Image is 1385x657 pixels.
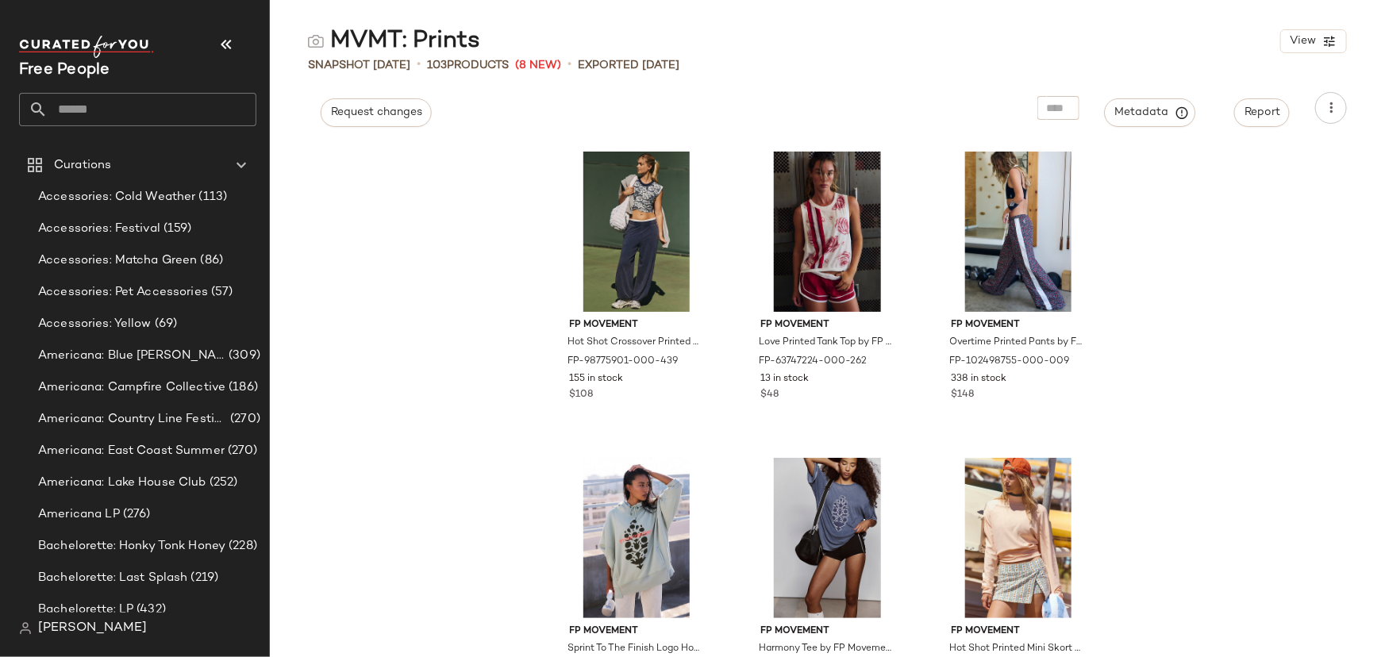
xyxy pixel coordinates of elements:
[198,252,224,270] span: (86)
[578,57,679,74] p: Exported [DATE]
[570,388,594,402] span: $108
[38,378,225,397] span: Americana: Campfire Collective
[570,372,624,386] span: 155 in stock
[38,619,147,638] span: [PERSON_NAME]
[225,442,258,460] span: (270)
[133,601,166,619] span: (432)
[38,283,208,302] span: Accessories: Pet Accessories
[417,56,421,75] span: •
[120,505,151,524] span: (276)
[748,152,907,312] img: 63747224_262_0
[19,622,32,635] img: svg%3e
[950,336,1084,350] span: Overtime Printed Pants by FP Movement at Free People in Black, Size: XS
[19,36,154,58] img: cfy_white_logo.C9jOOHJF.svg
[38,252,198,270] span: Accessories: Matcha Green
[308,25,480,57] div: MVMT: Prints
[568,336,702,350] span: Hot Shot Crossover Printed Set by FP Movement at Free People, Size: L
[760,372,809,386] span: 13 in stock
[38,474,206,492] span: Americana: Lake House Club
[570,318,704,332] span: FP Movement
[160,220,192,238] span: (159)
[568,355,679,369] span: FP-98775901-000-439
[1234,98,1290,127] button: Report
[38,220,160,238] span: Accessories: Festival
[568,642,702,656] span: Sprint To The Finish Logo Hoodie by FP Movement at Free People in Green, Size: S
[38,505,120,524] span: Americana LP
[557,458,717,618] img: 79605697_030_a
[227,410,260,428] span: (270)
[321,98,432,127] button: Request changes
[38,410,227,428] span: Americana: Country Line Festival
[188,569,219,587] span: (219)
[952,318,1086,332] span: FP Movement
[760,318,894,332] span: FP Movement
[950,355,1070,369] span: FP-102498755-000-009
[939,152,1098,312] img: 102498755_009_0
[1114,106,1187,120] span: Metadata
[427,60,447,71] span: 103
[1289,35,1316,48] span: View
[208,283,233,302] span: (57)
[1280,29,1347,53] button: View
[330,106,422,119] span: Request changes
[38,537,225,555] span: Bachelorette: Honky Tonk Honey
[567,56,571,75] span: •
[19,62,110,79] span: Current Company Name
[308,33,324,49] img: svg%3e
[759,355,867,369] span: FP-63747224-000-262
[952,624,1086,639] span: FP Movement
[1105,98,1196,127] button: Metadata
[38,347,225,365] span: Americana: Blue [PERSON_NAME] Baby
[952,388,975,402] span: $148
[38,569,188,587] span: Bachelorette: Last Splash
[939,458,1098,618] img: 97156525_011_a
[38,442,225,460] span: Americana: East Coast Summer
[54,156,111,175] span: Curations
[759,642,893,656] span: Harmony Tee by FP Movement at Free People in Blue, Size: L
[38,315,152,333] span: Accessories: Yellow
[557,152,717,312] img: 98775901_439_d
[308,57,410,74] span: Snapshot [DATE]
[152,315,178,333] span: (69)
[950,642,1084,656] span: Hot Shot Printed Mini Skort by FP Movement at Free People in Blue, Size: XS
[38,188,196,206] span: Accessories: Cold Weather
[225,378,258,397] span: (186)
[196,188,228,206] span: (113)
[515,57,561,74] span: (8 New)
[748,458,907,618] img: 103072104_047_0
[760,624,894,639] span: FP Movement
[427,57,509,74] div: Products
[760,388,779,402] span: $48
[1244,106,1280,119] span: Report
[759,336,893,350] span: Love Printed Tank Top by FP Movement at Free People in Red, Size: M
[225,347,260,365] span: (309)
[206,474,238,492] span: (252)
[952,372,1007,386] span: 338 in stock
[38,601,133,619] span: Bachelorette: LP
[570,624,704,639] span: FP Movement
[225,537,257,555] span: (228)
